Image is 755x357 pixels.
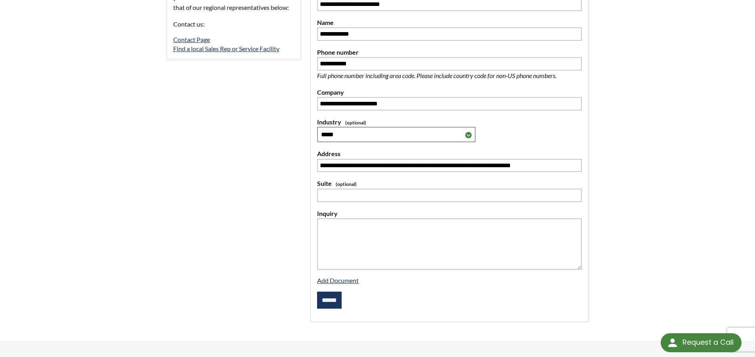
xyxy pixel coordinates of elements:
[173,45,279,52] a: Find a local Sales Rep or Service Facility
[682,333,734,351] div: Request a Call
[317,149,582,159] label: Address
[317,47,582,57] label: Phone number
[666,336,679,349] img: round button
[317,87,582,97] label: Company
[317,208,582,219] label: Inquiry
[317,17,582,28] label: Name
[173,36,210,43] a: Contact Page
[173,19,294,29] p: Contact us:
[661,333,742,352] div: Request a Call
[317,71,582,81] p: Full phone number including area code. Please include country code for non-US phone numbers.
[317,277,359,284] a: Add Document
[317,117,582,127] label: Industry
[317,178,582,189] label: Suite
